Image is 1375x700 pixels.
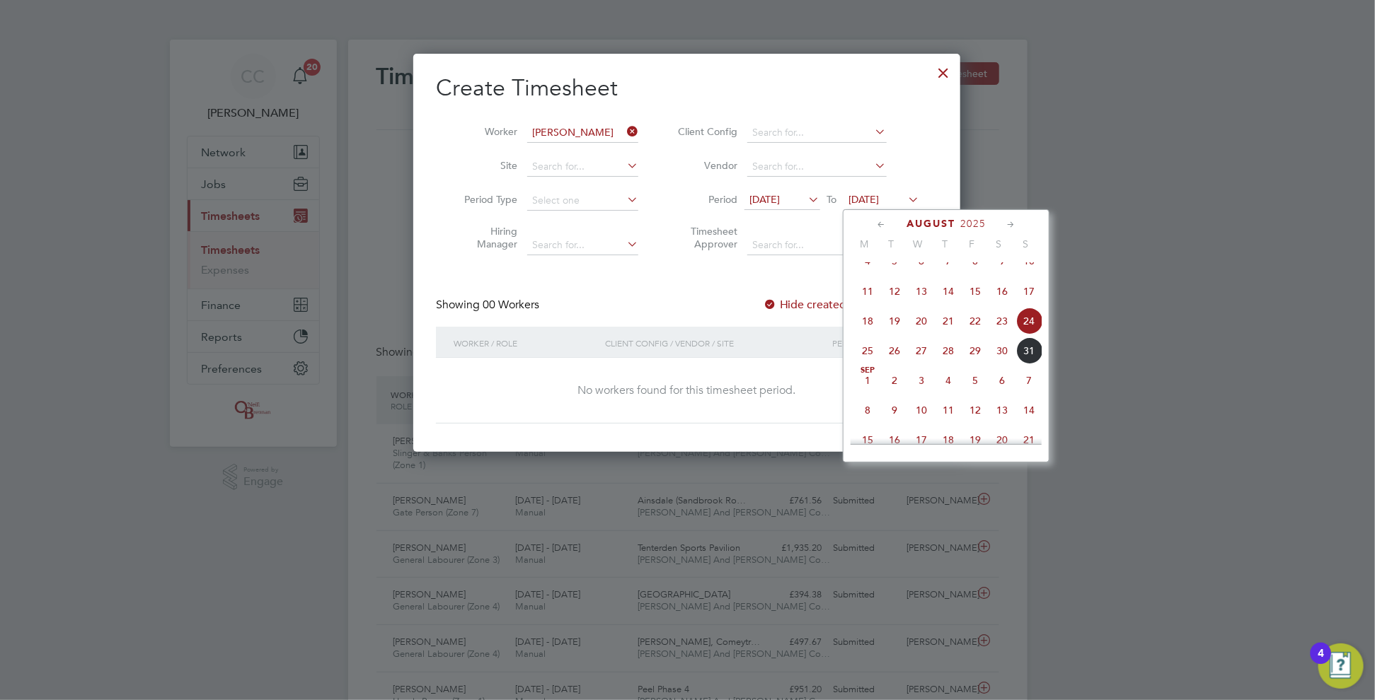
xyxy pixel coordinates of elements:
[962,426,989,453] span: 19
[849,193,880,206] span: [DATE]
[854,367,881,394] span: 1
[931,238,958,250] span: T
[747,157,887,177] input: Search for...
[674,225,737,250] label: Timesheet Approver
[450,327,602,359] div: Worker / Role
[881,278,908,305] span: 12
[935,426,962,453] span: 18
[1016,397,1042,424] span: 14
[602,327,829,359] div: Client Config / Vendor / Site
[881,426,908,453] span: 16
[989,367,1016,394] span: 6
[989,426,1016,453] span: 20
[1318,653,1324,672] div: 4
[483,298,539,312] span: 00 Workers
[1016,278,1042,305] span: 17
[962,337,989,364] span: 29
[989,278,1016,305] span: 16
[450,383,924,398] div: No workers found for this timesheet period.
[908,278,935,305] span: 13
[962,397,989,424] span: 12
[985,238,1012,250] span: S
[908,308,935,334] span: 20
[935,278,962,305] span: 14
[854,278,881,305] span: 11
[881,308,908,334] span: 19
[527,157,638,177] input: Search for...
[674,125,737,138] label: Client Config
[962,308,989,334] span: 22
[829,327,924,359] div: Period
[749,193,780,206] span: [DATE]
[1016,337,1042,364] span: 31
[881,367,908,394] span: 2
[454,193,517,206] label: Period Type
[907,218,955,230] span: August
[960,218,986,230] span: 2025
[763,298,907,312] label: Hide created timesheets
[851,238,878,250] span: M
[908,367,935,394] span: 3
[854,426,881,453] span: 15
[958,238,985,250] span: F
[989,337,1016,364] span: 30
[989,308,1016,334] span: 23
[854,367,881,374] span: Sep
[1016,308,1042,334] span: 24
[962,278,989,305] span: 15
[904,238,931,250] span: W
[823,190,841,209] span: To
[436,298,542,313] div: Showing
[908,426,935,453] span: 17
[454,225,517,250] label: Hiring Manager
[1012,238,1039,250] span: S
[1016,367,1042,394] span: 7
[908,337,935,364] span: 27
[454,159,517,172] label: Site
[747,123,887,143] input: Search for...
[935,367,962,394] span: 4
[935,337,962,364] span: 28
[908,397,935,424] span: 10
[527,235,638,255] input: Search for...
[454,125,517,138] label: Worker
[747,235,887,255] input: Search for...
[674,193,737,206] label: Period
[527,191,638,211] input: Select one
[854,308,881,334] span: 18
[1318,643,1364,689] button: Open Resource Center, 4 new notifications
[674,159,737,172] label: Vendor
[935,308,962,334] span: 21
[854,337,881,364] span: 25
[878,238,904,250] span: T
[881,397,908,424] span: 9
[962,367,989,394] span: 5
[854,397,881,424] span: 8
[436,74,938,103] h2: Create Timesheet
[527,123,638,143] input: Search for...
[935,397,962,424] span: 11
[989,397,1016,424] span: 13
[881,337,908,364] span: 26
[1016,426,1042,453] span: 21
